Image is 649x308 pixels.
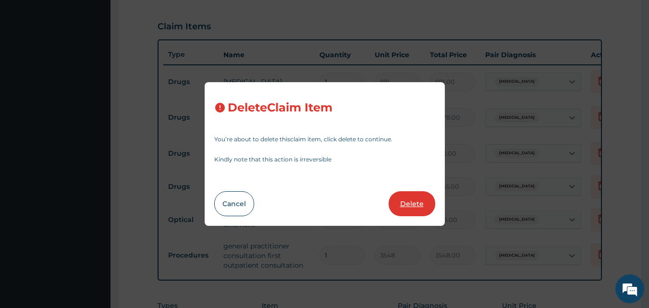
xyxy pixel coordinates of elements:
[50,54,161,66] div: Chat with us now
[5,206,183,239] textarea: Type your message and hit 'Enter'
[18,48,39,72] img: d_794563401_company_1708531726252_794563401
[56,93,133,190] span: We're online!
[214,191,254,216] button: Cancel
[389,191,435,216] button: Delete
[214,136,435,142] p: You’re about to delete this claim item , click delete to continue.
[228,101,332,114] h3: Delete Claim Item
[158,5,181,28] div: Minimize live chat window
[214,157,435,162] p: Kindly note that this action is irreversible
